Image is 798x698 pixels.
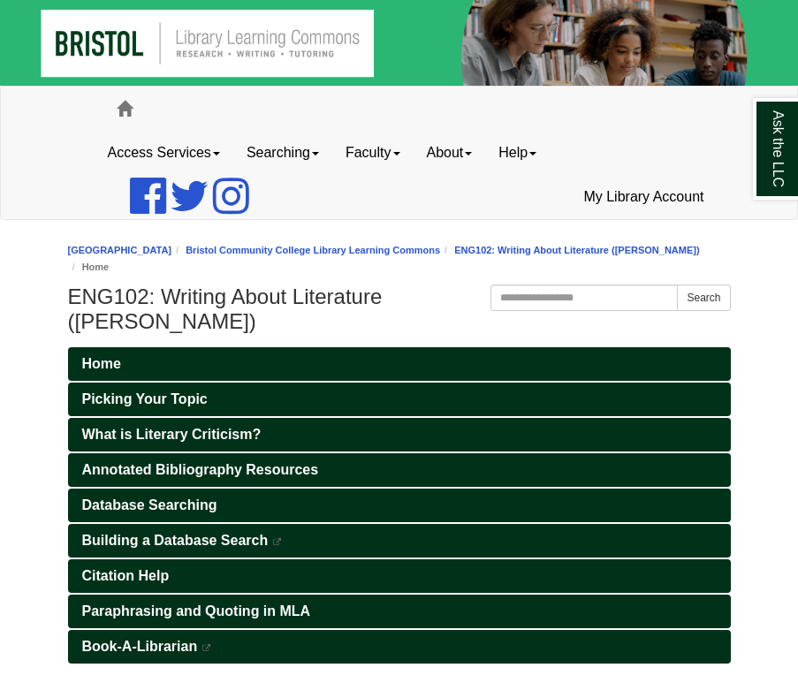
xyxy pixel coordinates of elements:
h1: ENG102: Writing About Literature ([PERSON_NAME]) [68,285,731,334]
a: My Library Account [570,175,717,219]
span: Book-A-Librarian [82,639,198,654]
a: Picking Your Topic [68,383,731,416]
a: [GEOGRAPHIC_DATA] [68,245,172,255]
span: Database Searching [82,497,217,512]
a: Access Services [95,131,233,175]
span: Annotated Bibliography Resources [82,462,319,477]
span: Citation Help [82,568,170,583]
a: Citation Help [68,559,731,593]
a: About [414,131,486,175]
span: Paraphrasing and Quoting in MLA [82,603,311,618]
span: Picking Your Topic [82,391,208,406]
a: Annotated Bibliography Resources [68,453,731,487]
li: Home [68,259,110,276]
i: This link opens in a new window [201,644,212,652]
span: What is Literary Criticism? [82,427,262,442]
a: Paraphrasing and Quoting in MLA [68,595,731,628]
a: What is Literary Criticism? [68,418,731,451]
a: Home [68,347,731,381]
span: Home [82,356,121,371]
a: Book-A-Librarian [68,630,731,664]
a: Database Searching [68,489,731,522]
span: Building a Database Search [82,533,269,548]
a: Bristol Community College Library Learning Commons [186,245,440,255]
a: Help [485,131,550,175]
i: This link opens in a new window [272,538,283,546]
a: ENG102: Writing About Literature ([PERSON_NAME]) [454,245,699,255]
a: Searching [233,131,332,175]
nav: breadcrumb [68,242,731,277]
button: Search [677,285,730,311]
a: Faculty [332,131,414,175]
a: Building a Database Search [68,524,731,558]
